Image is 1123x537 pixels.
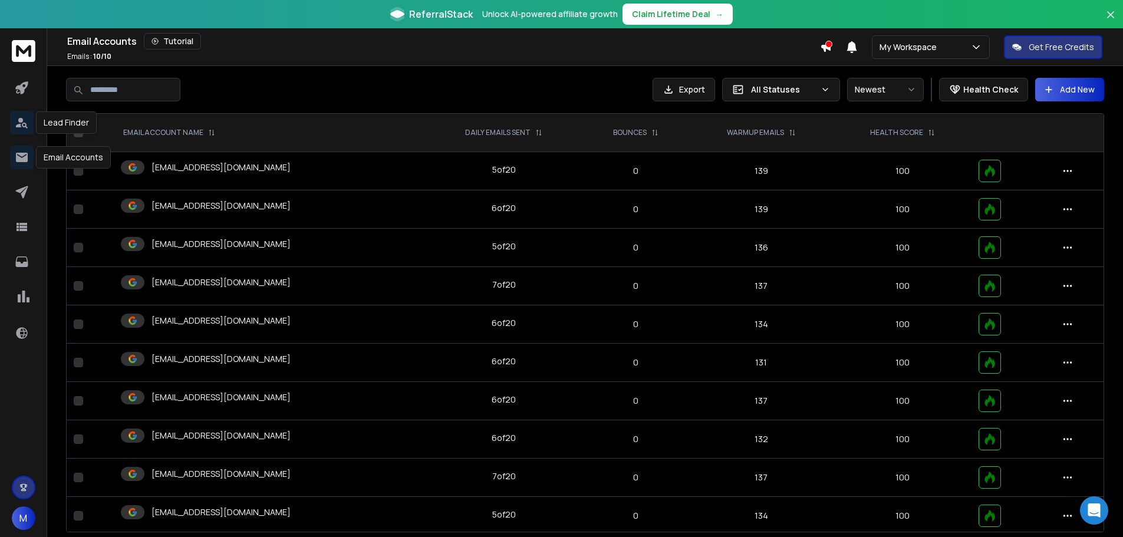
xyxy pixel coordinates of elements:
[12,506,35,530] button: M
[492,241,516,252] div: 5 of 20
[492,509,516,520] div: 5 of 20
[492,202,516,214] div: 6 of 20
[1103,7,1118,35] button: Close banner
[834,305,971,344] td: 100
[834,152,971,190] td: 100
[492,394,516,406] div: 6 of 20
[152,391,291,403] p: [EMAIL_ADDRESS][DOMAIN_NAME]
[492,432,516,444] div: 6 of 20
[152,468,291,480] p: [EMAIL_ADDRESS][DOMAIN_NAME]
[847,78,924,101] button: Newest
[590,242,682,253] p: 0
[93,51,111,61] span: 10 / 10
[36,146,111,169] div: Email Accounts
[689,497,834,535] td: 134
[1080,496,1108,525] div: Open Intercom Messenger
[834,382,971,420] td: 100
[492,164,516,176] div: 5 of 20
[689,344,834,382] td: 131
[144,33,201,50] button: Tutorial
[870,128,923,137] p: HEALTH SCORE
[152,276,291,288] p: [EMAIL_ADDRESS][DOMAIN_NAME]
[689,382,834,420] td: 137
[152,162,291,173] p: [EMAIL_ADDRESS][DOMAIN_NAME]
[67,33,820,50] div: Email Accounts
[715,8,723,20] span: →
[963,84,1018,95] p: Health Check
[834,459,971,497] td: 100
[152,315,291,327] p: [EMAIL_ADDRESS][DOMAIN_NAME]
[36,111,97,134] div: Lead Finder
[1029,41,1094,53] p: Get Free Credits
[590,472,682,483] p: 0
[727,128,784,137] p: WARMUP EMAILS
[834,497,971,535] td: 100
[623,4,733,25] button: Claim Lifetime Deal→
[1004,35,1102,59] button: Get Free Credits
[613,128,647,137] p: BOUNCES
[590,357,682,368] p: 0
[689,420,834,459] td: 132
[590,433,682,445] p: 0
[590,318,682,330] p: 0
[152,200,291,212] p: [EMAIL_ADDRESS][DOMAIN_NAME]
[689,152,834,190] td: 139
[834,344,971,382] td: 100
[492,470,516,482] div: 7 of 20
[590,203,682,215] p: 0
[123,128,215,137] div: EMAIL ACCOUNT NAME
[465,128,531,137] p: DAILY EMAILS SENT
[880,41,941,53] p: My Workspace
[409,7,473,21] span: ReferralStack
[492,279,516,291] div: 7 of 20
[834,420,971,459] td: 100
[1035,78,1104,101] button: Add New
[492,355,516,367] div: 6 of 20
[689,267,834,305] td: 137
[689,190,834,229] td: 139
[152,238,291,250] p: [EMAIL_ADDRESS][DOMAIN_NAME]
[653,78,715,101] button: Export
[751,84,816,95] p: All Statuses
[689,305,834,344] td: 134
[482,8,618,20] p: Unlock AI-powered affiliate growth
[152,506,291,518] p: [EMAIL_ADDRESS][DOMAIN_NAME]
[492,317,516,329] div: 6 of 20
[834,267,971,305] td: 100
[689,229,834,267] td: 136
[590,280,682,292] p: 0
[67,52,111,61] p: Emails :
[939,78,1028,101] button: Health Check
[834,229,971,267] td: 100
[689,459,834,497] td: 137
[590,165,682,177] p: 0
[152,353,291,365] p: [EMAIL_ADDRESS][DOMAIN_NAME]
[590,510,682,522] p: 0
[152,430,291,442] p: [EMAIL_ADDRESS][DOMAIN_NAME]
[834,190,971,229] td: 100
[590,395,682,407] p: 0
